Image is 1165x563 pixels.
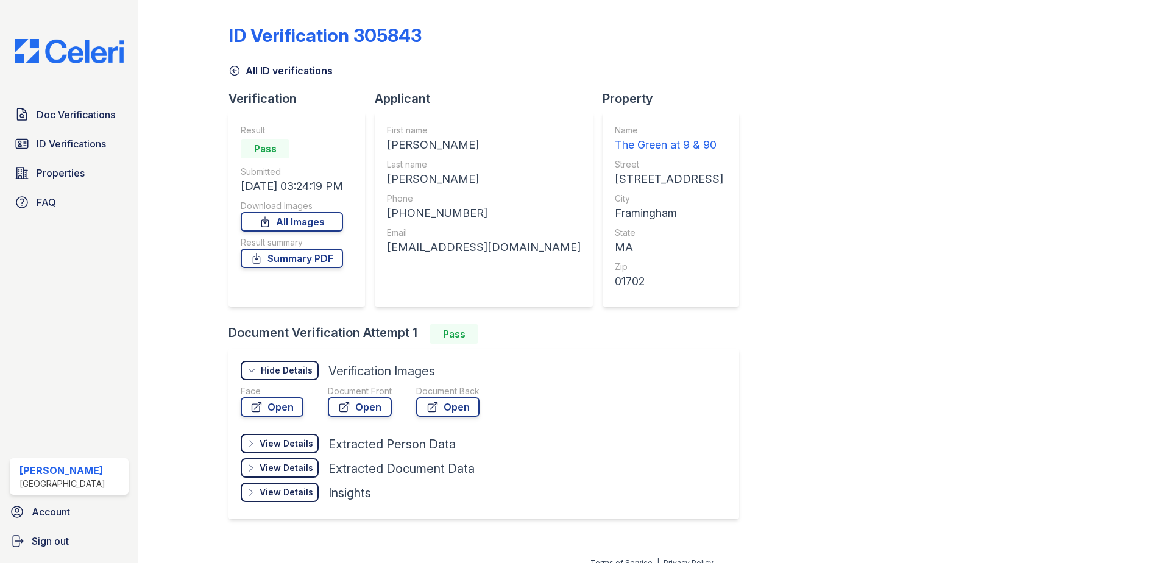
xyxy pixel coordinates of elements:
span: Properties [37,166,85,180]
div: Last name [387,158,581,171]
div: Framingham [615,205,723,222]
div: Extracted Document Data [328,460,475,477]
div: Pass [430,324,478,344]
div: Property [603,90,749,107]
iframe: chat widget [1114,514,1153,551]
span: Doc Verifications [37,107,115,122]
div: Verification [228,90,375,107]
a: Summary PDF [241,249,343,268]
a: Doc Verifications [10,102,129,127]
a: ID Verifications [10,132,129,156]
div: View Details [260,462,313,474]
span: Account [32,505,70,519]
div: Insights [328,484,371,501]
div: View Details [260,437,313,450]
a: Account [5,500,133,524]
a: Properties [10,161,129,185]
div: Pass [241,139,289,158]
div: [PERSON_NAME] [19,463,105,478]
div: The Green at 9 & 90 [615,136,723,154]
a: Name The Green at 9 & 90 [615,124,723,154]
div: Document Verification Attempt 1 [228,324,749,344]
a: Open [241,397,303,417]
div: MA [615,239,723,256]
div: Submitted [241,166,343,178]
div: Document Back [416,385,480,397]
div: Download Images [241,200,343,212]
span: ID Verifications [37,136,106,151]
div: Result summary [241,236,343,249]
div: Extracted Person Data [328,436,456,453]
div: [GEOGRAPHIC_DATA] [19,478,105,490]
div: [DATE] 03:24:19 PM [241,178,343,195]
div: Phone [387,193,581,205]
div: Hide Details [261,364,313,377]
a: Sign out [5,529,133,553]
span: FAQ [37,195,56,210]
span: Sign out [32,534,69,548]
div: Document Front [328,385,392,397]
div: State [615,227,723,239]
a: FAQ [10,190,129,214]
div: First name [387,124,581,136]
div: [PHONE_NUMBER] [387,205,581,222]
div: [PERSON_NAME] [387,171,581,188]
div: Street [615,158,723,171]
a: Open [416,397,480,417]
img: CE_Logo_Blue-a8612792a0a2168367f1c8372b55b34899dd931a85d93a1a3d3e32e68fde9ad4.png [5,39,133,63]
div: City [615,193,723,205]
div: Verification Images [328,363,435,380]
div: [STREET_ADDRESS] [615,171,723,188]
div: Zip [615,261,723,273]
div: ID Verification 305843 [228,24,422,46]
div: Result [241,124,343,136]
div: Email [387,227,581,239]
div: [EMAIL_ADDRESS][DOMAIN_NAME] [387,239,581,256]
div: Applicant [375,90,603,107]
div: Name [615,124,723,136]
a: Open [328,397,392,417]
div: 01702 [615,273,723,290]
div: [PERSON_NAME] [387,136,581,154]
a: All ID verifications [228,63,333,78]
div: View Details [260,486,313,498]
div: Face [241,385,303,397]
a: All Images [241,212,343,232]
